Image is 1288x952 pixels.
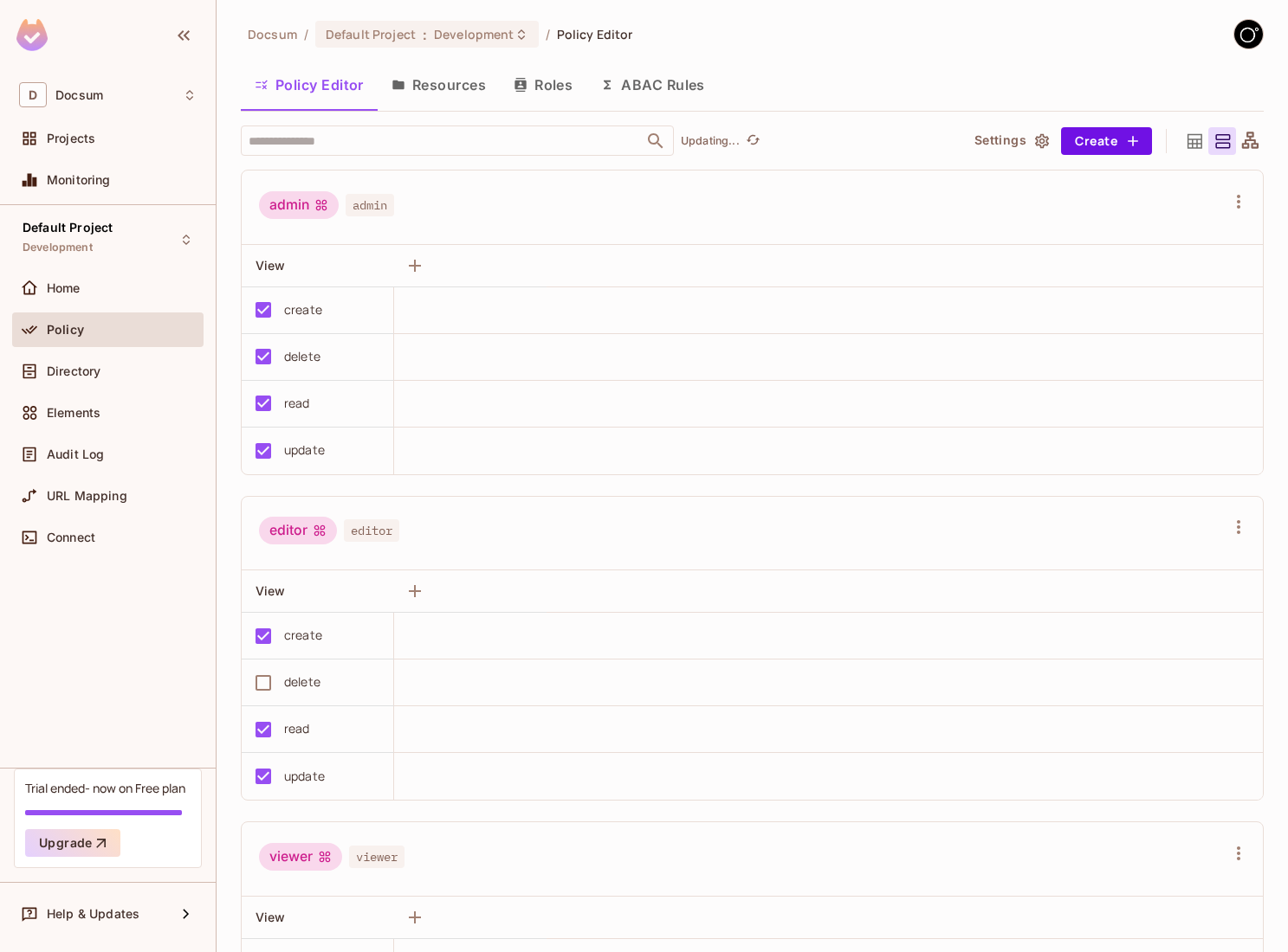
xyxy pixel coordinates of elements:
button: Upgrade [25,829,120,857]
span: the active workspace [248,26,297,42]
span: Click to refresh data [740,131,764,151]
span: viewer [349,846,405,868]
span: View [256,583,286,598]
button: Policy Editor [241,63,378,106]
button: Create [1061,127,1152,155]
div: delete [284,347,320,366]
span: refresh [746,132,761,150]
button: Open [644,129,668,153]
div: admin [259,191,339,219]
span: Development [23,241,93,254]
span: Directory [47,364,100,378]
div: read [284,394,310,413]
div: viewer [259,843,342,871]
span: Default Project [326,26,416,42]
button: Resources [378,63,500,106]
span: Monitoring [47,173,111,187]
div: editor [259,517,337,544]
span: Development [434,26,514,42]
li: / [304,26,308,42]
span: : [422,28,428,42]
button: refresh [743,131,764,151]
div: read [284,719,310,738]
span: Home [47,281,81,295]
div: update [284,441,325,460]
button: Roles [500,63,586,106]
span: URL Mapping [47,489,127,503]
img: GitStart-Docsum [1234,20,1263,48]
p: Updating... [681,134,740,148]
span: editor [344,519,399,542]
span: D [19,82,47,107]
div: update [284,767,325,786]
div: delete [284,672,320,691]
span: admin [346,194,394,216]
span: Projects [47,132,95,145]
span: Elements [47,406,100,420]
span: Audit Log [47,447,104,461]
img: SReyMgAAAABJRU5ErkJggg== [16,19,48,51]
span: Default Project [23,221,113,235]
li: / [546,26,550,42]
span: View [256,258,286,273]
span: Connect [47,531,95,544]
button: Settings [968,127,1054,155]
span: Policy Editor [557,26,633,42]
div: create [284,626,322,645]
div: create [284,300,322,319]
div: Trial ended- now on Free plan [25,780,185,796]
span: View [256,910,286,924]
span: Workspace: Docsum [55,88,103,102]
button: ABAC Rules [586,63,719,106]
span: Policy [47,323,84,337]
span: Help & Updates [47,907,139,921]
